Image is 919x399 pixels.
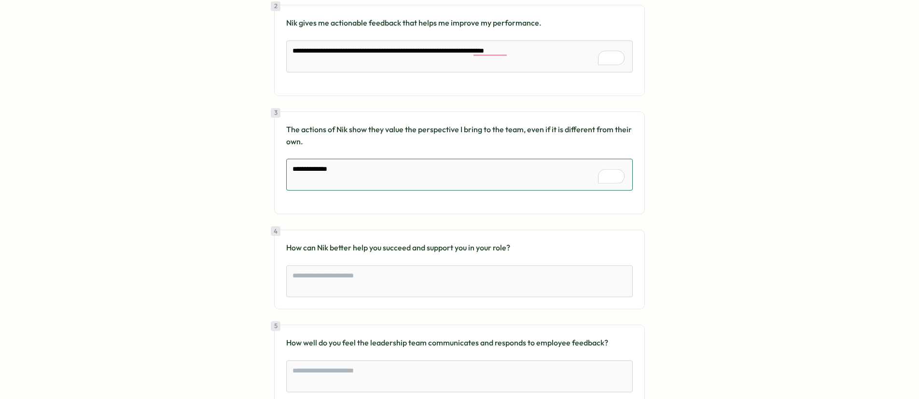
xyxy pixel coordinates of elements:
textarea: To enrich screen reader interactions, please activate Accessibility in Grammarly extension settings [286,159,633,191]
p: Nik gives me actionable feedback that helps me improve my performance. [286,17,633,29]
div: 3 [271,108,280,118]
p: How can Nik better help you succeed and support you in your role? [286,242,633,254]
p: The actions of Nik show they value the perspective I bring to the team, even if it is different f... [286,124,633,148]
div: 2 [271,1,280,11]
p: How well do you feel the leadership team communicates and responds to employee feedback? [286,337,633,349]
textarea: To enrich screen reader interactions, please activate Accessibility in Grammarly extension settings [286,41,633,72]
div: 4 [271,226,280,236]
div: 5 [271,321,280,331]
